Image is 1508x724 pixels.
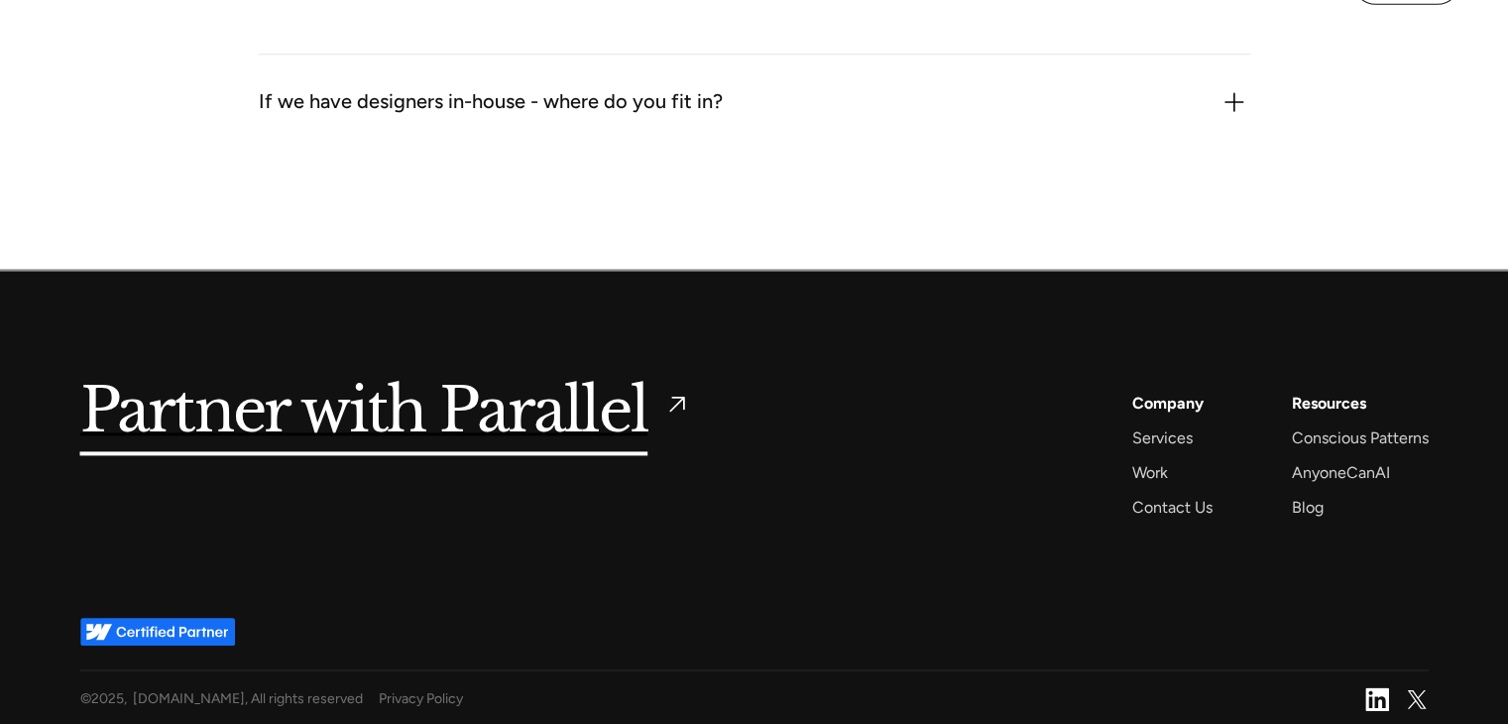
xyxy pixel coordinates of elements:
a: Contact Us [1132,494,1213,521]
div: If we have designers in-house - where do you fit in? [259,86,723,118]
a: Company [1132,390,1204,417]
a: Conscious Patterns [1292,424,1429,451]
a: Services [1132,424,1193,451]
a: AnyoneCanAI [1292,459,1390,486]
div: © , [DOMAIN_NAME], All rights reserved [80,686,363,711]
a: Blog [1292,494,1324,521]
a: Privacy Policy [379,686,1349,711]
h5: Partner with Parallel [80,390,648,435]
a: Partner with Parallel [80,390,692,435]
div: Resources [1292,390,1366,417]
span: 2025 [91,690,124,707]
a: Work [1132,459,1168,486]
